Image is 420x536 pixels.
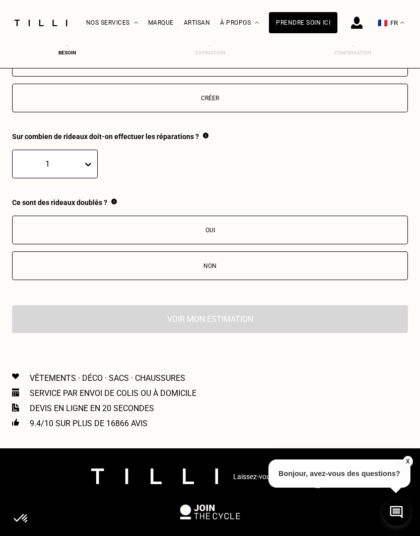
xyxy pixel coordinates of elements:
div: Oui [18,227,402,234]
a: Marque [148,19,174,26]
p: Créer [18,95,402,102]
p: Service par envoi de colis ou à domicile [30,388,196,398]
img: Menu déroulant à propos [255,22,259,24]
button: Non [12,251,408,280]
button: 🇫🇷 FR [373,1,409,45]
img: Menu déroulant [134,22,138,24]
img: Icon [12,388,19,396]
button: Créer [12,84,408,112]
div: Sur combien de rideaux doit-on effectuer les réparations ? [12,132,408,143]
button: X [402,456,412,467]
img: Logo du service de couturière Tilli [11,20,71,26]
div: Ce sont des rideaux doublés ? [12,198,408,209]
p: 9.4/10 sur plus de 16866 avis [30,419,148,428]
img: Icon [12,419,19,426]
img: menu déroulant [400,22,404,24]
button: Oui [12,216,408,244]
img: logo Join The Cycle [180,504,240,519]
p: Devis en ligne en 20 secondes [30,404,154,413]
a: Prendre soin ici [269,12,337,33]
div: À propos [220,1,259,45]
span: 🇫🇷 [378,18,388,28]
p: Vêtements · Déco · Sacs · Chaussures [30,373,185,383]
div: Confirmation [332,50,373,55]
p: Bonjour, avez-vous des questions? [268,459,410,488]
div: Estimation [190,50,230,55]
img: icône connexion [351,17,363,29]
img: logo Tilli [91,468,218,484]
div: Nos services [86,1,138,45]
div: Besoin [47,50,88,55]
img: Comment compter le nombre de rideaux ? [203,132,208,139]
img: Qu'est ce qu'une doublure ? [111,198,117,205]
p: Laissez-vous inspirer [233,473,299,481]
a: Artisan [184,19,211,26]
img: Icon [12,404,19,412]
img: Icon [12,373,19,379]
div: Non [18,262,402,270]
